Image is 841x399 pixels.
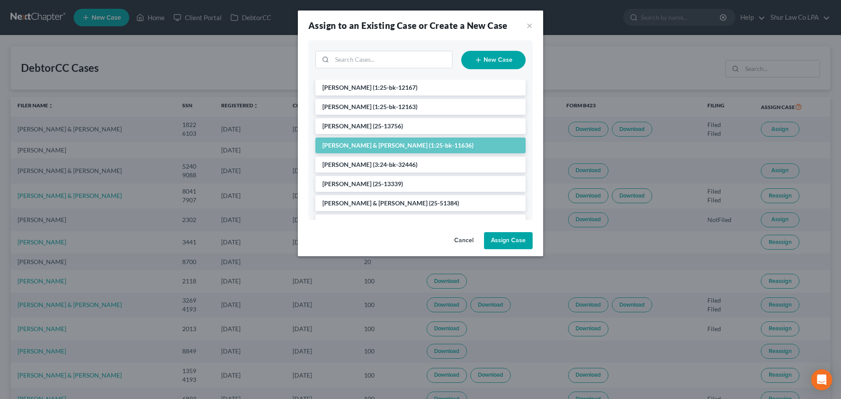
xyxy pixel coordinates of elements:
[322,180,371,187] span: [PERSON_NAME]
[322,141,428,149] span: [PERSON_NAME] & [PERSON_NAME]
[322,219,371,226] span: [PERSON_NAME]
[527,20,533,31] button: ×
[461,51,526,69] button: New Case
[322,103,371,110] span: [PERSON_NAME]
[308,20,508,31] strong: Assign to an Existing Case or Create a New Case
[322,161,371,168] span: [PERSON_NAME]
[429,141,474,149] span: (1:25-bk-11636)
[322,199,428,207] span: [PERSON_NAME] & [PERSON_NAME]
[322,122,371,130] span: [PERSON_NAME]
[373,180,403,187] span: (25-13339)
[447,232,481,250] button: Cancel
[373,161,417,168] span: (3:24-bk-32446)
[429,199,459,207] span: (25-51384)
[811,369,832,390] div: Open Intercom Messenger
[373,84,417,91] span: (1:25-bk-12167)
[484,232,533,250] button: Assign Case
[322,84,371,91] span: [PERSON_NAME]
[373,122,403,130] span: (25-13756)
[373,103,417,110] span: (1:25-bk-12163)
[332,51,452,68] input: Search Cases...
